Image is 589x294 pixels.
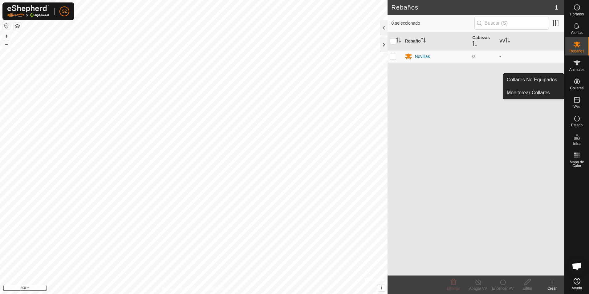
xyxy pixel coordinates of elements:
[162,286,197,292] a: Política de Privacidad
[571,31,583,35] span: Alertas
[3,22,10,30] button: Restablecer Mapa
[572,286,582,290] span: Ayuda
[381,285,382,290] span: i
[421,39,426,43] p-sorticon: Activar para ordenar
[515,286,540,291] div: Editar
[472,42,477,47] p-sorticon: Activar para ordenar
[490,286,515,291] div: Encender VV
[470,32,497,51] th: Cabezas
[568,257,586,276] div: Chat abierto
[497,32,564,51] th: VV
[507,76,557,84] span: Collares No Equipados
[565,275,589,292] a: Ayuda
[447,286,460,291] span: Eliminar
[573,105,580,108] span: VVs
[62,8,67,14] span: S2
[402,32,470,51] th: Rebaño
[569,49,584,53] span: Rebaños
[391,20,474,27] span: 0 seleccionado
[472,54,475,59] span: 0
[569,68,584,71] span: Animales
[507,89,550,96] span: Monitorear Collares
[566,160,587,168] span: Mapa de Calor
[3,40,10,48] button: –
[540,286,564,291] div: Crear
[573,142,580,145] span: Infra
[205,286,225,292] a: Contáctenos
[391,4,554,11] h2: Rebaños
[3,32,10,40] button: +
[378,284,385,291] button: i
[497,50,564,63] td: -
[555,3,558,12] span: 1
[415,53,430,60] div: Novillas
[505,39,510,43] p-sorticon: Activar para ordenar
[474,17,549,30] input: Buscar (S)
[570,12,584,16] span: Horarios
[571,123,583,127] span: Estado
[396,39,401,43] p-sorticon: Activar para ordenar
[503,87,564,99] a: Monitorear Collares
[466,286,490,291] div: Apagar VV
[503,74,564,86] a: Collares No Equipados
[570,86,583,90] span: Collares
[7,5,49,18] img: Logo Gallagher
[14,22,21,30] button: Capas del Mapa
